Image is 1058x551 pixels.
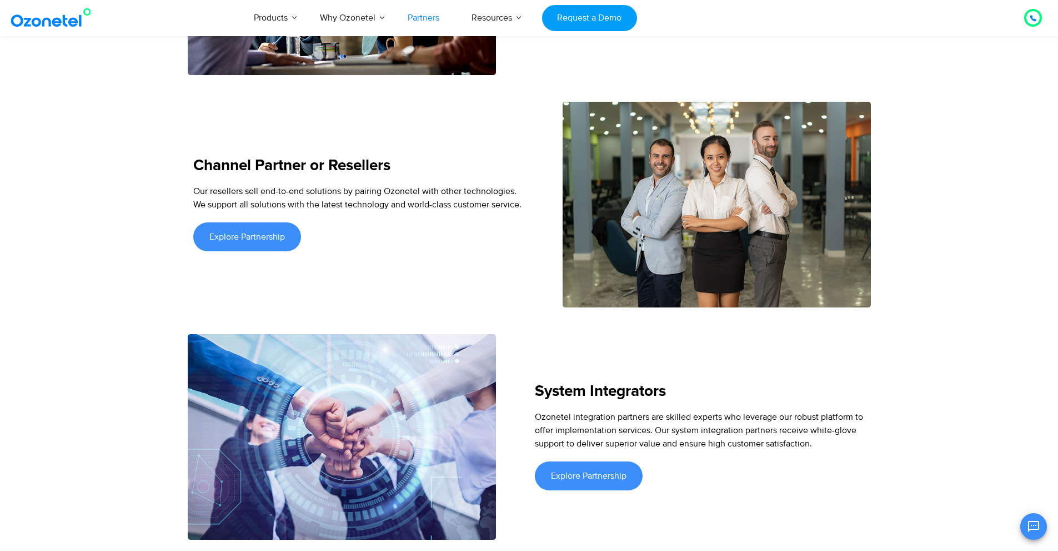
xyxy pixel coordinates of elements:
[193,222,301,251] a: Explore Partnership
[551,471,626,480] span: Explore Partnership
[193,158,524,173] h5: Channel Partner or Resellers
[535,384,865,399] h5: System Integrators
[193,185,524,211] div: Our resellers sell end-to-end solutions by pairing Ozonetel with other technologies. We support a...
[542,5,637,31] a: Request a Demo
[209,232,285,241] span: Explore Partnership
[1020,513,1047,540] button: Open chat
[535,410,865,450] div: Ozonetel integration partners are skilled experts who leverage our robust platform to offer imple...
[535,461,643,490] a: Explore Partnership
